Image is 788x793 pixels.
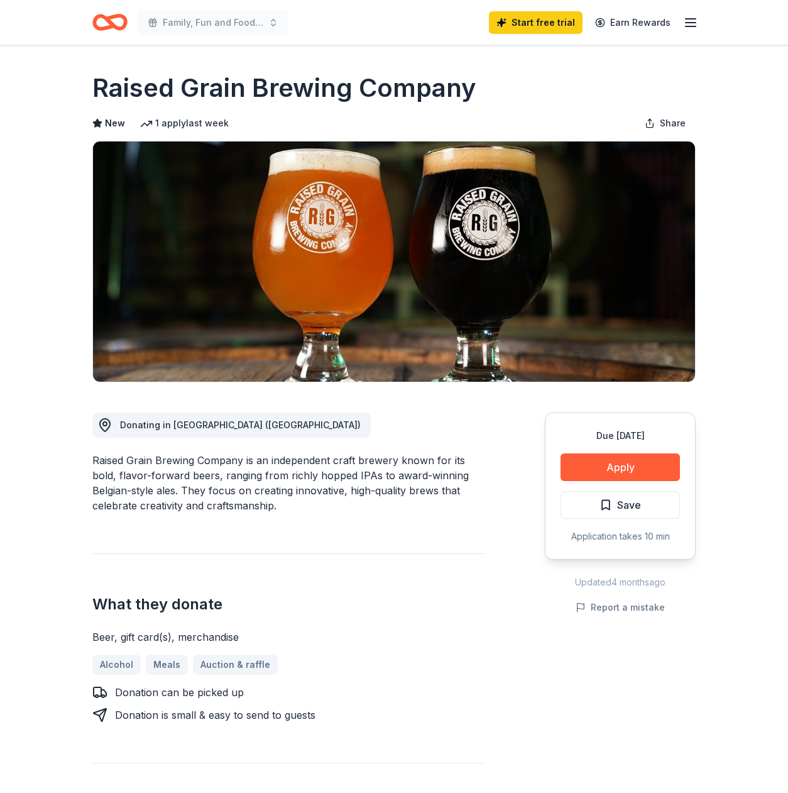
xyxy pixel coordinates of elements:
[92,629,484,645] div: Beer, gift card(s), merchandise
[561,453,680,481] button: Apply
[115,707,315,723] div: Donation is small & easy to send to guests
[138,10,288,35] button: Family, Fun and Food Trucks
[92,655,141,675] a: Alcohol
[588,11,678,34] a: Earn Rewards
[576,600,665,615] button: Report a mistake
[635,111,696,136] button: Share
[92,453,484,513] div: Raised Grain Brewing Company is an independent craft brewery known for its bold, flavor-forward b...
[92,594,484,614] h2: What they donate
[120,419,361,430] span: Donating in [GEOGRAPHIC_DATA] ([GEOGRAPHIC_DATA])
[93,141,695,382] img: Image for Raised Grain Brewing Company
[660,116,686,131] span: Share
[163,15,263,30] span: Family, Fun and Food Trucks
[561,529,680,544] div: Application takes 10 min
[617,497,641,513] span: Save
[140,116,229,131] div: 1 apply last week
[561,491,680,519] button: Save
[489,11,583,34] a: Start free trial
[92,70,476,106] h1: Raised Grain Brewing Company
[561,428,680,443] div: Due [DATE]
[545,575,696,590] div: Updated 4 months ago
[105,116,125,131] span: New
[115,685,244,700] div: Donation can be picked up
[193,655,278,675] a: Auction & raffle
[146,655,188,675] a: Meals
[92,8,128,37] a: Home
